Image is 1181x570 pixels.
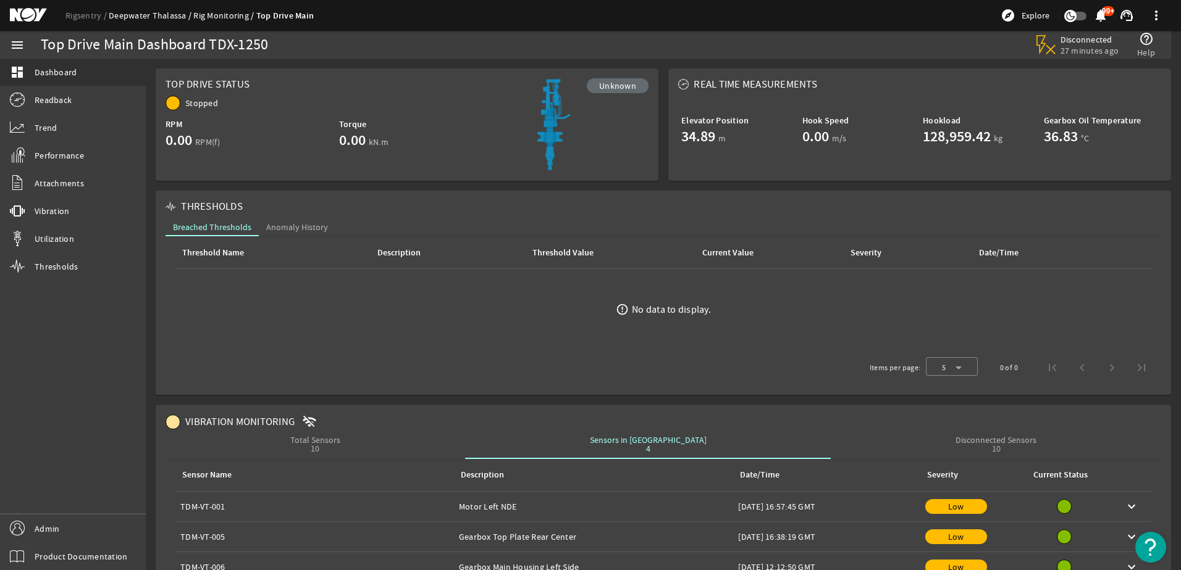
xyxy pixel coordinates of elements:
div: Severity [849,246,962,260]
div: Current Status [1033,468,1088,482]
div: [DATE] 16:57:45 GMT [738,500,915,513]
span: Vibration [35,205,69,217]
b: 0.00 [802,126,829,146]
span: Dashboard [35,66,77,78]
a: Rigsentry [65,10,109,21]
div: No data to display. [632,304,711,316]
span: Performance [35,149,84,162]
div: Threshold Name [182,246,244,260]
div: 4 [590,444,707,453]
b: RPM [166,118,182,130]
mat-icon: menu [10,38,25,52]
mat-icon: error_outline [616,303,629,316]
span: Product Documentation [35,550,127,563]
div: Severity [927,468,958,482]
b: 0.00 [339,130,366,150]
span: Top Drive Status [166,78,250,91]
div: Severity [925,468,1006,482]
span: Thresholds [35,260,78,273]
span: m/s [832,132,847,144]
div: TDM-VT-005 [180,531,449,543]
span: Attachments [35,177,84,189]
div: 10 [290,444,340,453]
span: Breached Thresholds [173,223,251,231]
mat-icon: notifications [1093,8,1108,23]
b: Gearbox Oil Temperature [1044,115,1141,126]
span: Anomaly History [266,223,328,231]
b: Torque [339,118,367,130]
mat-icon: help_outline [1139,31,1154,46]
span: 27 minutes ago [1061,45,1119,56]
span: Stopped [185,97,218,109]
span: Admin [35,522,59,535]
div: Unknown [587,78,649,93]
div: Sensor Name [180,468,444,482]
span: VIBRATION MONITORING [185,416,295,428]
div: Low [925,529,987,544]
span: Disconnected [1061,34,1119,45]
div: Date/Time [740,468,780,482]
b: 128,959.42 [923,126,991,146]
a: Top Drive Main [256,10,314,22]
mat-icon: support_agent [1119,8,1134,23]
span: Explore [1022,9,1049,22]
span: REAL TIME MEASUREMENTS [694,78,817,91]
div: Disconnected Sensors [956,436,1036,453]
mat-icon: vibration [10,204,25,218]
b: 0.00 [166,130,192,150]
div: Gearbox Top Plate Rear Center [459,531,728,543]
div: Sensor Name [182,468,232,482]
b: Hook Speed [802,115,849,126]
div: Threshold Name [180,246,361,260]
button: Explore [996,6,1054,25]
img: Top Drive Image [518,78,587,171]
span: kg [994,132,1003,144]
div: Threshold Value [532,246,594,260]
b: Hookload [923,115,960,126]
button: Open Resource Center [1135,532,1166,563]
span: Trend [35,122,57,134]
span: RPM(f) [195,136,221,148]
div: 10 [956,444,1036,453]
div: Low [925,499,987,514]
div: Top Drive Main Dashboard TDX-1250 [41,39,268,51]
div: Date/Time [977,246,1109,260]
div: Items per page: [870,361,921,374]
span: Help [1137,46,1155,59]
span: kN.m [369,136,389,148]
div: Motor Left NDE [459,500,728,513]
div: Sensors in [GEOGRAPHIC_DATA] [590,436,707,453]
button: 99+ [1094,9,1107,22]
span: m [718,132,726,144]
span: °C [1081,132,1090,144]
a: Rig Monitoring [193,10,256,21]
span: Utilization [35,233,74,245]
mat-icon: dashboard [10,65,25,80]
mat-icon: keyboard_arrow_down [1124,499,1139,514]
div: Description [377,246,421,260]
mat-icon: explore [1001,8,1015,23]
b: Elevator Position [681,115,749,126]
span: THRESHOLDS [181,200,243,213]
div: Description [376,246,516,260]
div: 0 of 0 [1000,361,1018,374]
mat-icon: keyboard_arrow_down [1124,529,1139,544]
div: Description [461,468,504,482]
div: TDM-VT-001 [180,500,449,513]
div: Date/Time [979,246,1019,260]
button: more_vert [1141,1,1171,30]
b: 36.83 [1044,126,1078,146]
div: Current Value [702,246,754,260]
mat-icon: Disconnected Since: 08/06/2025 07:00:19 GMT [302,415,317,429]
div: Severity [851,246,881,260]
span: Readback [35,94,72,106]
div: Description [459,468,723,482]
b: 34.89 [681,126,715,146]
div: [DATE] 16:38:19 GMT [738,531,915,543]
a: Deepwater Thalassa [109,10,193,21]
div: Total Sensors [290,436,340,453]
div: Current Status [1028,468,1102,482]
